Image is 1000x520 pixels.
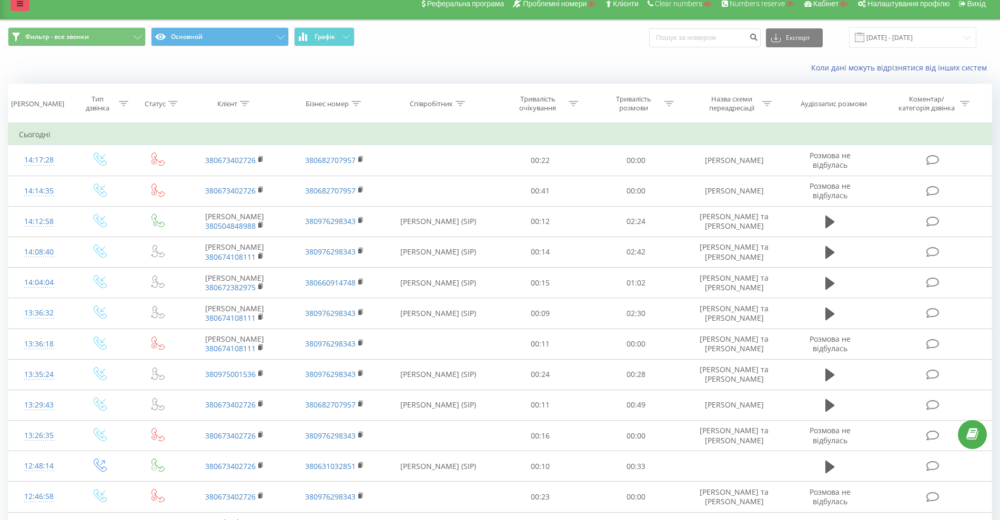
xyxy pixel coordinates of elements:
[588,421,684,451] td: 00:00
[305,339,356,349] a: 380976298343
[315,33,335,40] span: Графік
[588,329,684,359] td: 00:00
[305,216,356,226] a: 380976298343
[205,252,256,262] a: 380674108111
[588,390,684,420] td: 00:49
[684,176,784,206] td: [PERSON_NAME]
[185,206,285,237] td: [PERSON_NAME]
[811,63,992,73] a: Коли дані можуть відрізнятися вiд інших систем
[684,145,784,176] td: [PERSON_NAME]
[205,186,256,196] a: 380673402726
[684,329,784,359] td: [PERSON_NAME] та [PERSON_NAME]
[588,237,684,267] td: 02:42
[588,482,684,512] td: 00:00
[492,451,589,482] td: 00:10
[205,155,256,165] a: 380673402726
[217,99,237,108] div: Клієнт
[684,206,784,237] td: [PERSON_NAME] та [PERSON_NAME]
[79,95,116,113] div: Тип дзвінка
[810,334,851,353] span: Розмова не відбулась
[605,95,662,113] div: Тривалість розмови
[810,487,851,506] span: Розмова не відбулась
[305,400,356,410] a: 380682707957
[588,268,684,298] td: 01:02
[810,181,851,200] span: Розмова не відбулась
[684,298,784,329] td: [PERSON_NAME] та [PERSON_NAME]
[492,359,589,390] td: 00:24
[205,313,256,323] a: 380674108111
[19,242,59,262] div: 14:08:40
[205,400,256,410] a: 380673402726
[305,492,356,502] a: 380976298343
[19,425,59,446] div: 13:26:35
[703,95,760,113] div: Назва схеми переадресації
[684,237,784,267] td: [PERSON_NAME] та [PERSON_NAME]
[205,282,256,292] a: 380672382975
[588,206,684,237] td: 02:24
[306,99,349,108] div: Бізнес номер
[19,150,59,170] div: 14:17:28
[25,33,89,41] span: Фильтр - все звонки
[19,211,59,232] div: 14:12:58
[810,425,851,445] span: Розмова не відбулась
[492,298,589,329] td: 00:09
[492,206,589,237] td: 00:12
[305,278,356,288] a: 380660914748
[205,461,256,471] a: 380673402726
[19,395,59,415] div: 13:29:43
[492,176,589,206] td: 00:41
[8,27,146,46] button: Фильтр - все звонки
[385,268,492,298] td: [PERSON_NAME] (SIP)
[205,343,256,353] a: 380674108111
[801,99,867,108] div: Аудіозапис розмови
[410,99,453,108] div: Співробітник
[810,150,851,170] span: Розмова не відбулась
[19,456,59,476] div: 12:48:14
[385,237,492,267] td: [PERSON_NAME] (SIP)
[8,124,992,145] td: Сьогодні
[294,27,355,46] button: Графік
[151,27,289,46] button: Основной
[385,206,492,237] td: [PERSON_NAME] (SIP)
[492,268,589,298] td: 00:15
[510,95,566,113] div: Тривалість очікування
[205,369,256,379] a: 380975001536
[492,145,589,176] td: 00:22
[684,421,784,451] td: [PERSON_NAME] та [PERSON_NAME]
[588,359,684,390] td: 00:28
[145,99,166,108] div: Статус
[19,334,59,354] div: 13:36:18
[19,364,59,385] div: 13:35:24
[305,186,356,196] a: 380682707957
[684,359,784,390] td: [PERSON_NAME] та [PERSON_NAME]
[185,329,285,359] td: [PERSON_NAME]
[205,431,256,441] a: 380673402726
[205,221,256,231] a: 380504848988
[305,461,356,471] a: 380631032851
[305,369,356,379] a: 380976298343
[185,298,285,329] td: [PERSON_NAME]
[305,155,356,165] a: 380682707957
[19,486,59,507] div: 12:46:58
[588,451,684,482] td: 00:33
[684,390,784,420] td: [PERSON_NAME]
[305,308,356,318] a: 380976298343
[305,247,356,257] a: 380976298343
[684,482,784,512] td: [PERSON_NAME] та [PERSON_NAME]
[896,95,957,113] div: Коментар/категорія дзвінка
[185,268,285,298] td: [PERSON_NAME]
[492,482,589,512] td: 00:23
[19,181,59,201] div: 14:14:35
[492,421,589,451] td: 00:16
[588,298,684,329] td: 02:30
[588,145,684,176] td: 00:00
[385,298,492,329] td: [PERSON_NAME] (SIP)
[205,492,256,502] a: 380673402726
[19,303,59,323] div: 13:36:32
[385,451,492,482] td: [PERSON_NAME] (SIP)
[385,359,492,390] td: [PERSON_NAME] (SIP)
[19,272,59,293] div: 14:04:04
[11,99,64,108] div: [PERSON_NAME]
[684,268,784,298] td: [PERSON_NAME] та [PERSON_NAME]
[492,390,589,420] td: 00:11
